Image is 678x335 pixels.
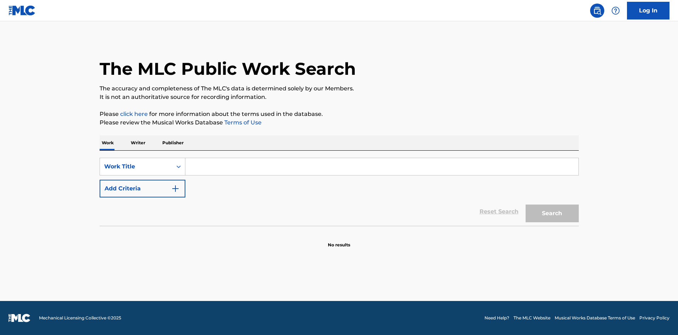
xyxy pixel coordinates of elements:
p: The accuracy and completeness of The MLC's data is determined solely by our Members. [100,84,579,93]
a: Musical Works Database Terms of Use [555,315,635,321]
div: Work Title [104,162,168,171]
a: Public Search [590,4,604,18]
h1: The MLC Public Work Search [100,58,356,79]
p: It is not an authoritative source for recording information. [100,93,579,101]
a: Log In [627,2,669,19]
a: click here [120,111,148,117]
iframe: Chat Widget [643,301,678,335]
p: Work [100,135,116,150]
img: MLC Logo [9,5,36,16]
img: search [593,6,601,15]
img: 9d2ae6d4665cec9f34b9.svg [171,184,180,193]
img: help [611,6,620,15]
span: Mechanical Licensing Collective © 2025 [39,315,121,321]
p: Please review the Musical Works Database [100,118,579,127]
img: logo [9,314,30,322]
p: No results [328,233,350,248]
p: Please for more information about the terms used in the database. [100,110,579,118]
a: Need Help? [484,315,509,321]
button: Add Criteria [100,180,185,197]
div: Help [609,4,623,18]
form: Search Form [100,158,579,226]
p: Writer [129,135,147,150]
a: Privacy Policy [639,315,669,321]
a: The MLC Website [514,315,550,321]
p: Publisher [160,135,186,150]
a: Terms of Use [223,119,262,126]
